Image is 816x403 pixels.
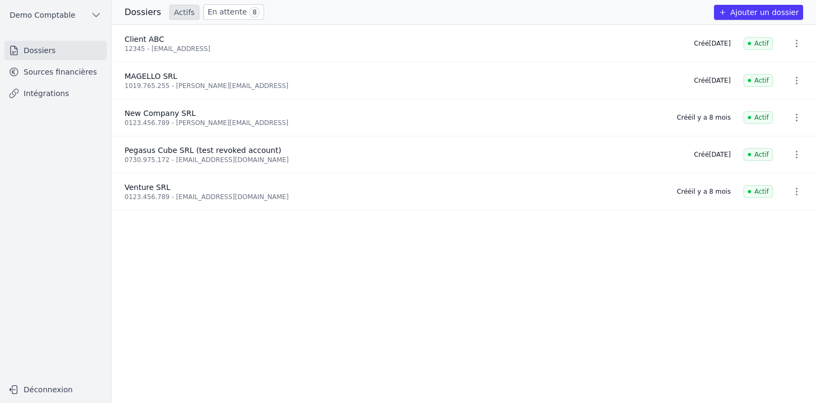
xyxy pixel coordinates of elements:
[744,185,773,198] span: Actif
[694,150,731,159] div: Créé [DATE]
[125,72,177,80] span: MAGELLO SRL
[125,193,664,201] div: 0123.456.789 - [EMAIL_ADDRESS][DOMAIN_NAME]
[249,7,260,18] span: 8
[125,146,281,155] span: Pegasus Cube SRL (test revoked account)
[125,45,681,53] div: 12345 - [EMAIL_ADDRESS]
[4,381,107,398] button: Déconnexion
[203,4,264,20] a: En attente 8
[170,5,199,20] a: Actifs
[694,76,731,85] div: Créé [DATE]
[4,62,107,82] a: Sources financières
[4,6,107,24] button: Demo Comptable
[4,41,107,60] a: Dossiers
[677,113,731,122] div: Créé il y a 8 mois
[125,109,195,118] span: New Company SRL
[677,187,731,196] div: Créé il y a 8 mois
[125,183,170,192] span: Venture SRL
[744,148,773,161] span: Actif
[714,5,803,20] button: Ajouter un dossier
[125,82,681,90] div: 1019.765.255 - [PERSON_NAME][EMAIL_ADDRESS]
[10,10,75,20] span: Demo Comptable
[744,74,773,87] span: Actif
[125,6,161,19] h3: Dossiers
[694,39,731,48] div: Créé [DATE]
[125,35,164,43] span: Client ABC
[125,119,664,127] div: 0123.456.789 - [PERSON_NAME][EMAIL_ADDRESS]
[125,156,681,164] div: 0730.975.172 - [EMAIL_ADDRESS][DOMAIN_NAME]
[4,84,107,103] a: Intégrations
[744,111,773,124] span: Actif
[744,37,773,50] span: Actif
